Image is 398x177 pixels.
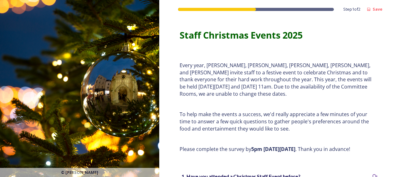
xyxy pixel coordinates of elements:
strong: 5pm [DATE][DATE] [251,146,295,153]
p: To help make the events a success, we'd really appreciate a few minutes of your time to answer a ... [180,111,378,132]
span: Step 1 of 2 [343,6,360,12]
p: Every year, [PERSON_NAME], [PERSON_NAME], [PERSON_NAME], [PERSON_NAME], and [PERSON_NAME] invite ... [180,62,378,98]
strong: Save [373,6,382,12]
strong: Staff Christmas Events 2025 [180,29,303,41]
p: Please complete the survey by . Thank you in advance! [180,146,378,153]
span: © [PERSON_NAME] [61,169,98,175]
